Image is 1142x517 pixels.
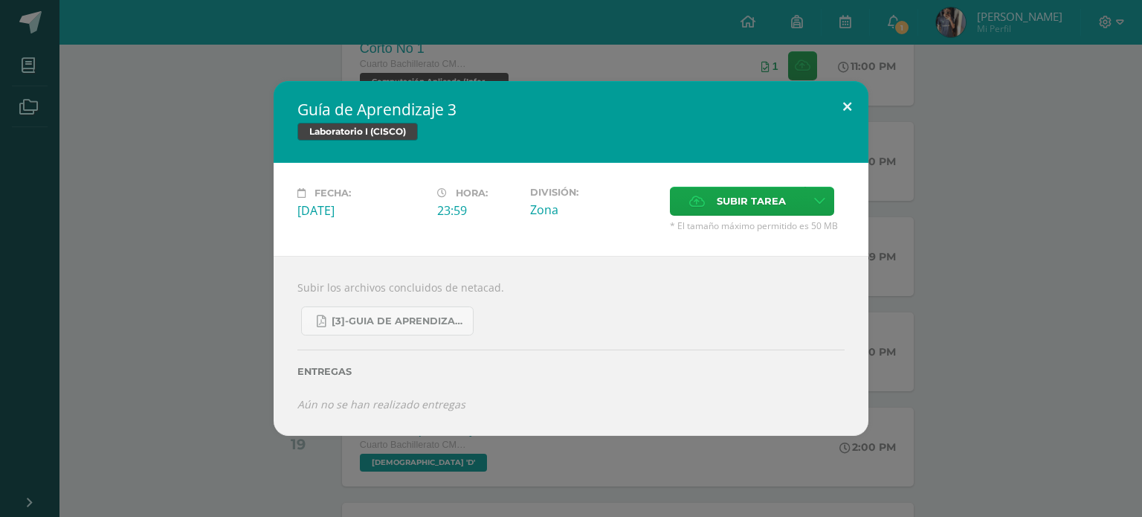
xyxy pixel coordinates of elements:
[530,202,658,218] div: Zona
[314,187,351,199] span: Fecha:
[530,187,658,198] label: División:
[670,219,845,232] span: * El tamaño máximo permitido es 50 MB
[297,366,845,377] label: Entregas
[717,187,786,215] span: Subir tarea
[437,202,518,219] div: 23:59
[826,81,868,132] button: Close (Esc)
[297,123,418,141] span: Laboratorio I (CISCO)
[332,315,465,327] span: [3]-GUIA DE APRENDIZAJE 3 IV [PERSON_NAME] CISCO UNIDAD 4.pdf
[456,187,488,199] span: Hora:
[297,397,465,411] i: Aún no se han realizado entregas
[274,256,868,435] div: Subir los archivos concluidos de netacad.
[297,202,425,219] div: [DATE]
[297,99,845,120] h2: Guía de Aprendizaje 3
[301,306,474,335] a: [3]-GUIA DE APRENDIZAJE 3 IV [PERSON_NAME] CISCO UNIDAD 4.pdf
